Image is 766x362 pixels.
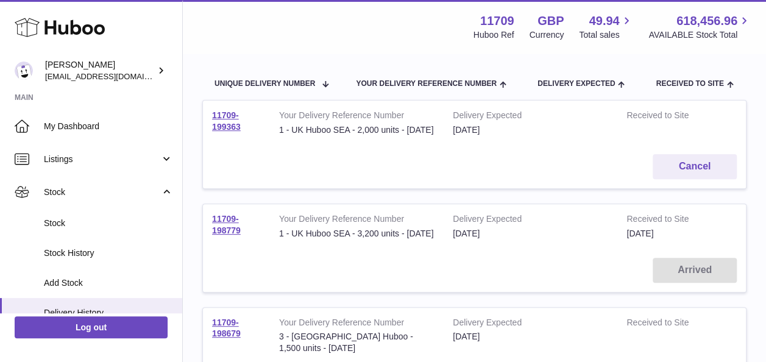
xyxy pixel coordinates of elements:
[212,214,241,235] a: 11709-198779
[212,318,241,339] a: 11709-198679
[537,13,564,29] strong: GBP
[579,13,633,41] a: 49.94 Total sales
[626,110,706,124] strong: Received to Site
[530,29,564,41] div: Currency
[279,317,434,332] strong: Your Delivery Reference Number
[656,80,723,88] span: Received to Site
[279,331,434,354] div: 3 - [GEOGRAPHIC_DATA] Huboo - 1,500 units - [DATE]
[44,277,173,289] span: Add Stock
[626,317,706,332] strong: Received to Site
[579,29,633,41] span: Total sales
[589,13,619,29] span: 49.94
[15,62,33,80] img: admin@talkingpointcards.com
[537,80,615,88] span: Delivery Expected
[626,229,653,238] span: [DATE]
[279,124,434,136] div: 1 - UK Huboo SEA - 2,000 units - [DATE]
[648,29,751,41] span: AVAILABLE Stock Total
[480,13,514,29] strong: 11709
[279,110,434,124] strong: Your Delivery Reference Number
[15,316,168,338] a: Log out
[453,317,608,332] strong: Delivery Expected
[626,213,706,228] strong: Received to Site
[453,110,608,124] strong: Delivery Expected
[453,228,608,240] div: [DATE]
[44,121,173,132] span: My Dashboard
[44,218,173,229] span: Stock
[279,213,434,228] strong: Your Delivery Reference Number
[453,124,608,136] div: [DATE]
[653,154,737,179] button: Cancel
[45,59,155,82] div: [PERSON_NAME]
[45,71,179,81] span: [EMAIL_ADDRESS][DOMAIN_NAME]
[648,13,751,41] a: 618,456.96 AVAILABLE Stock Total
[356,80,497,88] span: Your Delivery Reference Number
[212,110,241,132] a: 11709-199363
[44,154,160,165] span: Listings
[279,228,434,240] div: 1 - UK Huboo SEA - 3,200 units - [DATE]
[676,13,737,29] span: 618,456.96
[473,29,514,41] div: Huboo Ref
[44,186,160,198] span: Stock
[44,247,173,259] span: Stock History
[453,213,608,228] strong: Delivery Expected
[44,307,173,319] span: Delivery History
[453,331,608,342] div: [DATE]
[215,80,315,88] span: Unique Delivery Number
